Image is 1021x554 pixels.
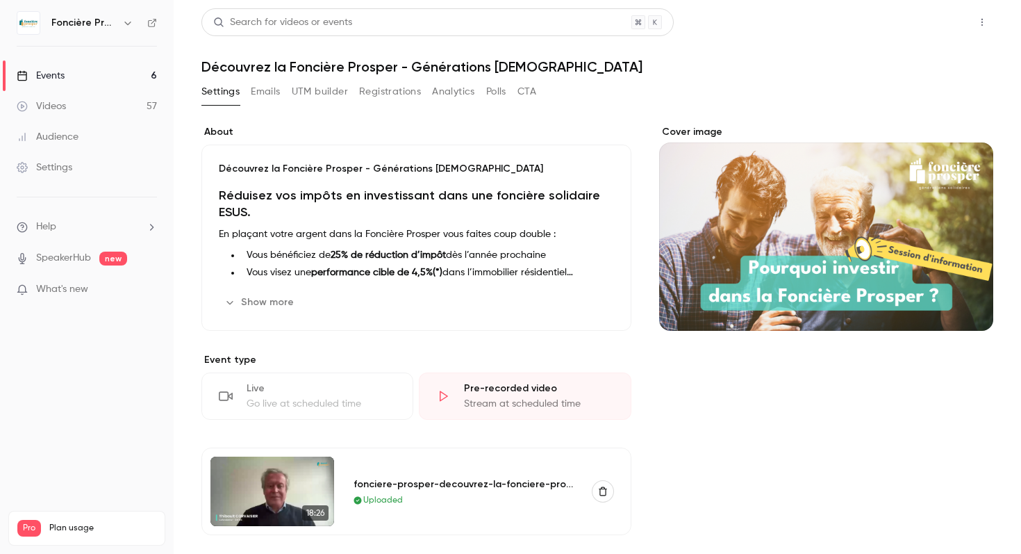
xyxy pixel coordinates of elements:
[251,81,280,103] button: Emails
[17,69,65,83] div: Events
[241,266,614,280] li: Vous visez une dans l’immobilier résidentiel
[432,81,475,103] button: Analytics
[905,8,960,36] button: Share
[17,161,72,174] div: Settings
[247,382,396,396] div: Live
[419,373,631,420] div: Pre-recorded videoStream at scheduled time
[311,268,442,277] strong: performance cible de 4,5%(*)
[36,251,91,266] a: SpeakerHub
[354,477,575,491] div: fonciere-prosper-decouvrez-la-fonciere-prosper-3.mp4
[36,220,56,234] span: Help
[36,282,88,297] span: What's new
[201,353,631,367] p: Event type
[49,523,156,534] span: Plan usage
[302,505,329,521] span: 18:26
[51,16,117,30] h6: Foncière Prosper
[241,248,614,263] li: Vous bénéficiez de dès l’année prochaine
[213,15,352,30] div: Search for videos or events
[17,130,78,144] div: Audience
[464,397,613,411] div: Stream at scheduled time
[201,81,240,103] button: Settings
[201,58,993,75] h1: Découvrez la Foncière Prosper - Générations [DEMOGRAPHIC_DATA]
[517,81,536,103] button: CTA
[464,382,613,396] div: Pre-recorded video
[659,125,993,139] label: Cover image
[486,81,506,103] button: Polls
[201,125,631,139] label: About
[17,12,40,34] img: Foncière Prosper
[292,81,348,103] button: UTM builder
[219,162,614,176] p: Découvrez la Foncière Prosper - Générations [DEMOGRAPHIC_DATA]
[219,187,614,220] h1: Réduisez vos impôts en investissant dans une foncière solidaire ESUS.
[99,252,127,266] span: new
[17,520,41,537] span: Pro
[247,397,396,411] div: Go live at scheduled time
[201,373,413,420] div: LiveGo live at scheduled time
[659,125,993,331] section: Cover image
[219,226,614,243] p: En plaçant votre argent dans la Foncière Prosper vous faites coup double :
[359,81,421,103] button: Registrations
[17,220,157,234] li: help-dropdown-opener
[140,284,157,296] iframe: Noticeable Trigger
[219,291,302,313] button: Show more
[363,494,403,507] span: Uploaded
[17,99,66,113] div: Videos
[331,250,446,260] strong: 25% de réduction d’impôt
